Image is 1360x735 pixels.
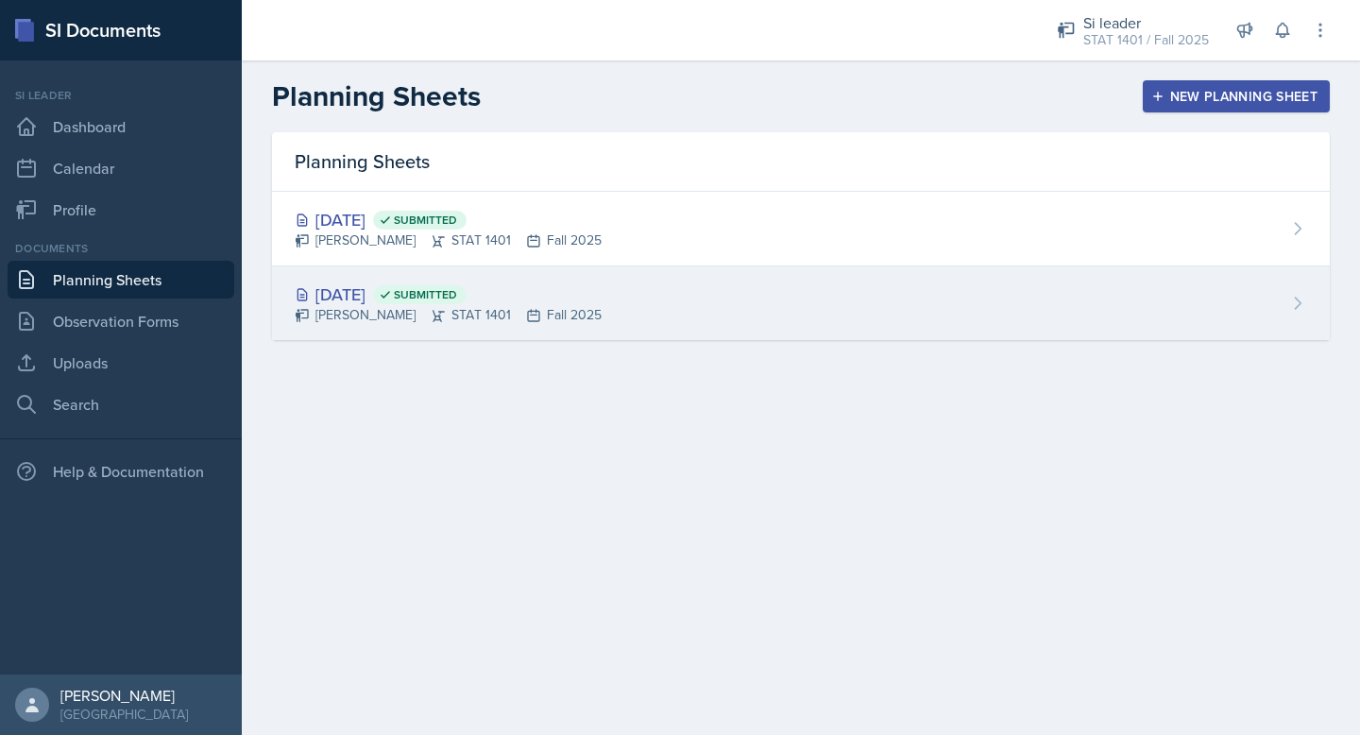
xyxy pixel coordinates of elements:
[8,385,234,423] a: Search
[272,79,481,113] h2: Planning Sheets
[394,213,457,228] span: Submitted
[8,149,234,187] a: Calendar
[295,305,602,325] div: [PERSON_NAME] STAT 1401 Fall 2025
[8,453,234,490] div: Help & Documentation
[8,240,234,257] div: Documents
[8,344,234,382] a: Uploads
[295,282,602,307] div: [DATE]
[8,261,234,299] a: Planning Sheets
[1083,30,1209,50] div: STAT 1401 / Fall 2025
[1155,89,1317,104] div: New Planning Sheet
[8,87,234,104] div: Si leader
[60,686,188,705] div: [PERSON_NAME]
[8,191,234,229] a: Profile
[272,192,1330,266] a: [DATE] Submitted [PERSON_NAME]STAT 1401Fall 2025
[272,132,1330,192] div: Planning Sheets
[8,302,234,340] a: Observation Forms
[1143,80,1330,112] button: New Planning Sheet
[8,108,234,145] a: Dashboard
[272,266,1330,340] a: [DATE] Submitted [PERSON_NAME]STAT 1401Fall 2025
[295,207,602,232] div: [DATE]
[60,705,188,724] div: [GEOGRAPHIC_DATA]
[394,287,457,302] span: Submitted
[295,231,602,250] div: [PERSON_NAME] STAT 1401 Fall 2025
[1083,11,1209,34] div: Si leader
